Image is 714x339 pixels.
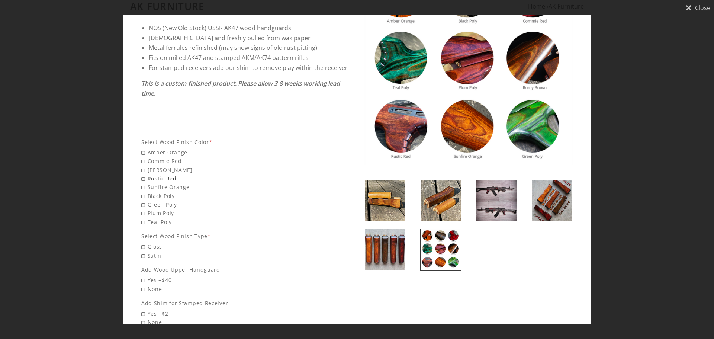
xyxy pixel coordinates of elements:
img: Russian AK47 Handguard [365,180,405,221]
span: Gloss [141,242,350,251]
span: Commie Red [141,157,350,165]
img: Russian AK47 Handguard [421,180,461,221]
div: Add Shim for Stamped Receiver [141,299,350,307]
span: None [141,318,350,326]
img: Russian AK47 Handguard [532,180,572,221]
span: Amber Orange [141,148,350,157]
img: Russian AK47 Handguard [421,229,461,270]
span: Sunfire Orange [141,183,350,191]
li: Metal ferrules refinished (may show signs of old rust pitting) [149,43,350,53]
span: Yes +$40 [141,276,350,284]
span: None [141,285,350,293]
img: Russian AK47 Handguard [365,229,405,270]
li: Fits on milled AK47 and stamped AKM/AK74 pattern rifles [149,53,350,63]
div: Add Wood Upper Handguard [141,265,350,274]
img: Russian AK47 Handguard [476,180,517,221]
span: Yes +$2 [141,309,350,318]
li: NOS (New Old Stock) USSR AK47 wood handguards [149,23,350,33]
span: Close [695,5,710,11]
span: Black Poly [141,192,350,200]
span: Satin [141,251,350,260]
span: Plum Poly [141,209,350,217]
span: For stamped receivers add our shim to remove play within the receiver [149,64,348,72]
div: Select Wood Finish Type [141,232,350,240]
span: Rustic Red [141,174,350,183]
li: [DEMOGRAPHIC_DATA] and freshly pulled from wax paper [149,33,350,43]
span: Teal Poly [141,218,350,226]
em: This is a custom-finished product. Please allow 3-8 weeks working lead time. [141,79,340,97]
div: Select Wood Finish Color [141,138,350,146]
span: [PERSON_NAME] [141,166,350,174]
span: Green Poly [141,200,350,209]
